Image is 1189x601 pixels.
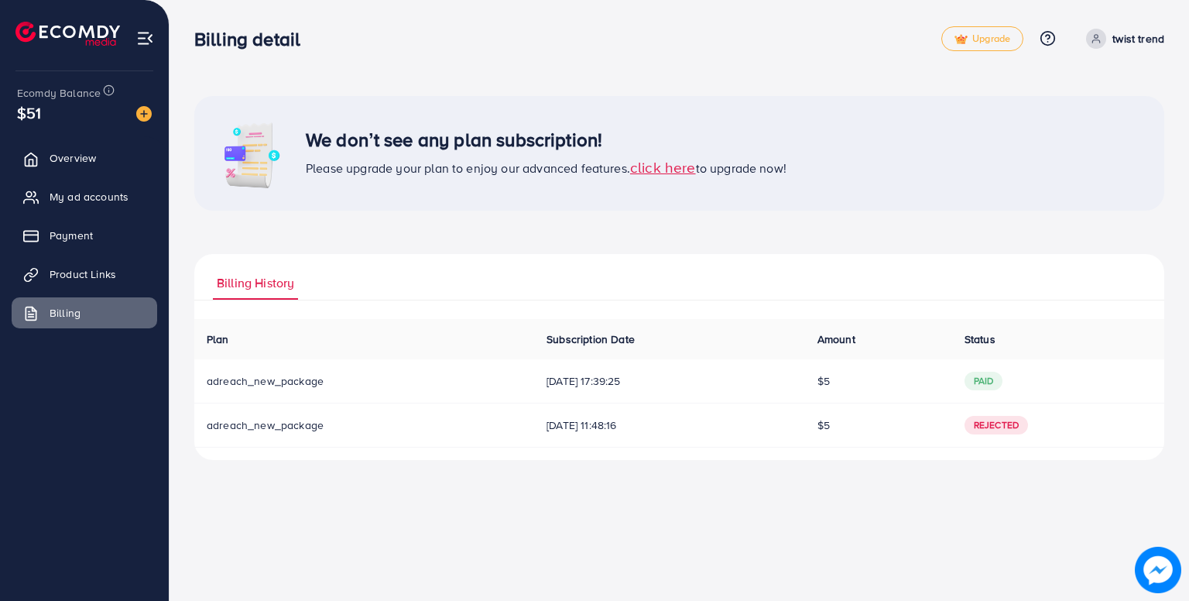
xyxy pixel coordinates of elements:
[50,150,96,166] span: Overview
[12,220,157,251] a: Payment
[207,373,324,389] span: adreach_new_package
[12,181,157,212] a: My ad accounts
[547,331,635,347] span: Subscription Date
[965,331,995,347] span: Status
[136,106,152,122] img: image
[12,259,157,290] a: Product Links
[1136,548,1180,592] img: image
[965,416,1028,434] span: Rejected
[630,156,696,177] span: click here
[136,29,154,47] img: menu
[213,115,290,192] img: image
[1112,29,1164,48] p: twist trend
[17,85,101,101] span: Ecomdy Balance
[12,143,157,173] a: Overview
[817,331,855,347] span: Amount
[194,28,313,50] h3: Billing detail
[50,189,128,204] span: My ad accounts
[50,305,81,321] span: Billing
[12,297,157,328] a: Billing
[50,228,93,243] span: Payment
[547,417,793,433] span: [DATE] 11:48:16
[207,417,324,433] span: adreach_new_package
[306,160,786,177] span: Please upgrade your plan to enjoy our advanced features. to upgrade now!
[207,331,229,347] span: Plan
[941,26,1023,51] a: tickUpgrade
[15,22,120,46] img: logo
[50,266,116,282] span: Product Links
[965,372,1003,390] span: paid
[817,373,830,389] span: $5
[547,373,793,389] span: [DATE] 17:39:25
[306,129,786,151] h3: We don’t see any plan subscription!
[217,274,294,292] span: Billing History
[1080,29,1164,49] a: twist trend
[954,33,1010,45] span: Upgrade
[17,101,41,124] span: $51
[817,417,830,433] span: $5
[954,34,968,45] img: tick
